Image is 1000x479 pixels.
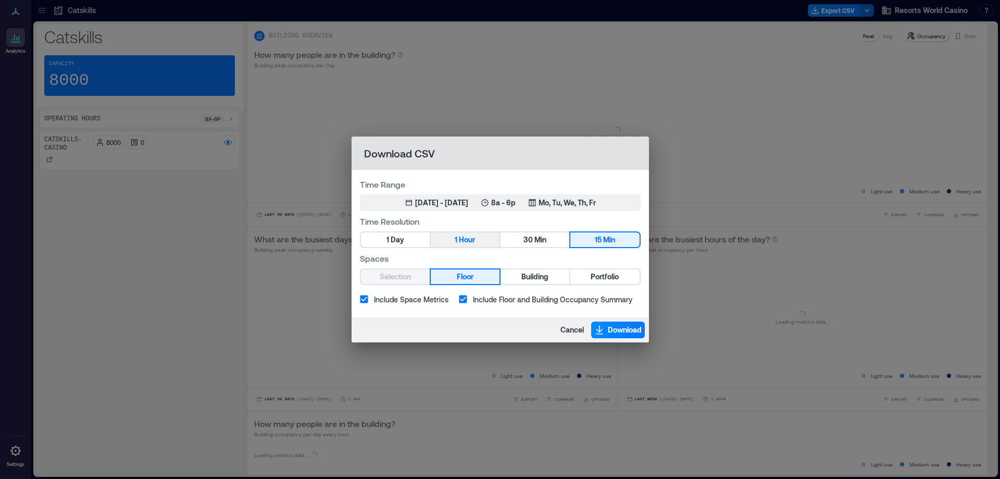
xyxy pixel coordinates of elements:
p: Mo, Tu, We, Th, Fr [539,198,596,208]
h2: Download CSV [352,137,649,170]
button: Download [591,322,645,338]
span: Include Floor and Building Occupancy Summary [473,294,632,305]
button: [DATE] - [DATE]8a - 6pMo, Tu, We, Th, Fr [360,194,641,211]
span: Cancel [560,325,584,335]
label: Spaces [360,252,641,264]
span: Min [603,234,615,247]
span: Min [534,234,546,247]
span: Download [608,325,642,335]
button: Building [501,269,569,284]
span: 1 [455,234,457,247]
span: 1 [386,234,389,247]
div: [DATE] - [DATE] [415,198,468,208]
button: 30 Min [501,232,569,247]
span: Day [391,234,404,247]
button: Cancel [557,322,587,338]
span: Portfolio [591,271,619,284]
label: Time Range [360,178,641,190]
button: Floor [431,269,499,284]
span: Hour [459,234,475,247]
button: 15 Min [570,232,639,247]
p: 8a - 6p [491,198,516,208]
span: 15 [595,234,602,247]
span: Include Space Metrics [374,294,448,305]
span: Building [521,271,548,284]
button: Portfolio [570,269,639,284]
label: Time Resolution [360,215,641,227]
span: Floor [457,271,473,284]
span: 30 [523,234,533,247]
button: 1 Day [361,232,430,247]
button: 1 Hour [431,232,499,247]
